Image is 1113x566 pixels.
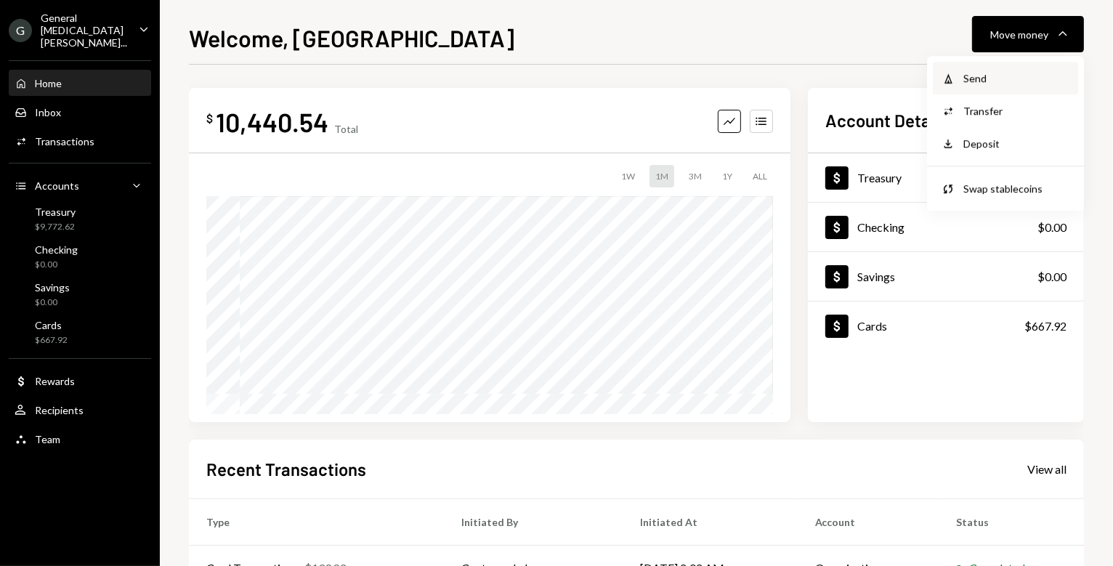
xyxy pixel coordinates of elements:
[825,108,948,132] h2: Account Details
[990,27,1048,42] div: Move money
[615,165,641,187] div: 1W
[206,111,213,126] div: $
[189,23,514,52] h1: Welcome, [GEOGRAPHIC_DATA]
[1037,219,1067,236] div: $0.00
[9,99,151,125] a: Inbox
[9,368,151,394] a: Rewards
[206,457,366,481] h2: Recent Transactions
[35,135,94,147] div: Transactions
[35,243,78,256] div: Checking
[808,252,1084,301] a: Savings$0.00
[808,302,1084,350] a: Cards$667.92
[35,319,68,331] div: Cards
[35,259,78,271] div: $0.00
[808,203,1084,251] a: Checking$0.00
[334,123,358,135] div: Total
[623,498,798,545] th: Initiated At
[189,498,444,545] th: Type
[9,397,151,423] a: Recipients
[35,296,70,309] div: $0.00
[216,105,328,138] div: 10,440.54
[857,171,902,185] div: Treasury
[9,70,151,96] a: Home
[857,220,904,234] div: Checking
[9,172,151,198] a: Accounts
[35,206,76,218] div: Treasury
[41,12,127,49] div: General [MEDICAL_DATA][PERSON_NAME]...
[798,498,939,545] th: Account
[857,319,887,333] div: Cards
[857,270,895,283] div: Savings
[35,334,68,347] div: $667.92
[963,103,1069,118] div: Transfer
[683,165,708,187] div: 3M
[1027,461,1067,477] a: View all
[1027,462,1067,477] div: View all
[444,498,623,545] th: Initiated By
[35,375,75,387] div: Rewards
[35,106,61,118] div: Inbox
[35,179,79,192] div: Accounts
[939,498,1084,545] th: Status
[649,165,674,187] div: 1M
[9,239,151,274] a: Checking$0.00
[9,426,151,452] a: Team
[9,315,151,349] a: Cards$667.92
[9,128,151,154] a: Transactions
[35,433,60,445] div: Team
[972,16,1084,52] button: Move money
[963,181,1069,196] div: Swap stablecoins
[9,19,32,42] div: G
[9,201,151,236] a: Treasury$9,772.62
[747,165,773,187] div: ALL
[35,404,84,416] div: Recipients
[808,153,1084,202] a: Treasury$9,772.62
[963,70,1069,86] div: Send
[1024,318,1067,335] div: $667.92
[35,281,70,294] div: Savings
[9,277,151,312] a: Savings$0.00
[35,77,62,89] div: Home
[716,165,738,187] div: 1Y
[35,221,76,233] div: $9,772.62
[1037,268,1067,286] div: $0.00
[963,136,1069,151] div: Deposit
